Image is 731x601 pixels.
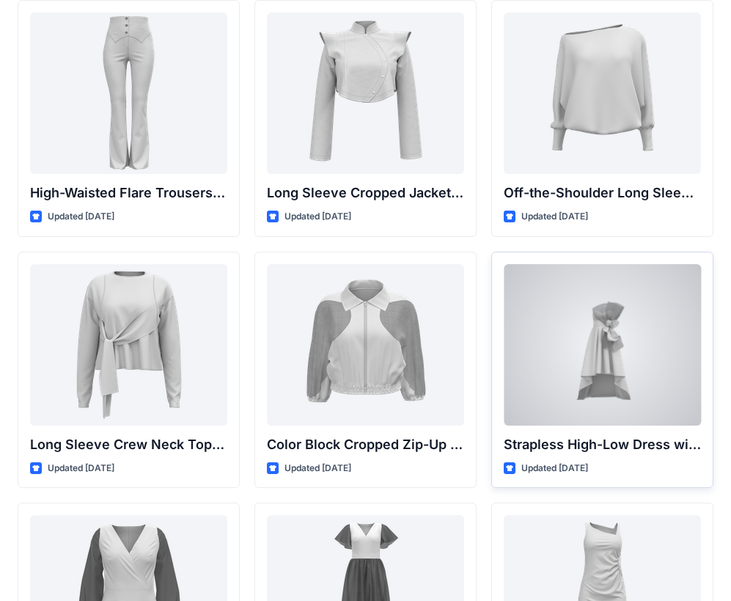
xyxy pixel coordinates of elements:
[48,209,114,225] p: Updated [DATE]
[30,12,227,174] a: High-Waisted Flare Trousers with Button Detail
[267,434,464,455] p: Color Block Cropped Zip-Up Jacket with Sheer Sleeves
[30,183,227,203] p: High-Waisted Flare Trousers with Button Detail
[521,461,588,476] p: Updated [DATE]
[267,12,464,174] a: Long Sleeve Cropped Jacket with Mandarin Collar and Shoulder Detail
[504,12,701,174] a: Off-the-Shoulder Long Sleeve Top
[267,264,464,426] a: Color Block Cropped Zip-Up Jacket with Sheer Sleeves
[504,264,701,426] a: Strapless High-Low Dress with Side Bow Detail
[521,209,588,225] p: Updated [DATE]
[267,183,464,203] p: Long Sleeve Cropped Jacket with Mandarin Collar and Shoulder Detail
[48,461,114,476] p: Updated [DATE]
[504,183,701,203] p: Off-the-Shoulder Long Sleeve Top
[30,264,227,426] a: Long Sleeve Crew Neck Top with Asymmetrical Tie Detail
[284,209,351,225] p: Updated [DATE]
[284,461,351,476] p: Updated [DATE]
[504,434,701,455] p: Strapless High-Low Dress with Side Bow Detail
[30,434,227,455] p: Long Sleeve Crew Neck Top with Asymmetrical Tie Detail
